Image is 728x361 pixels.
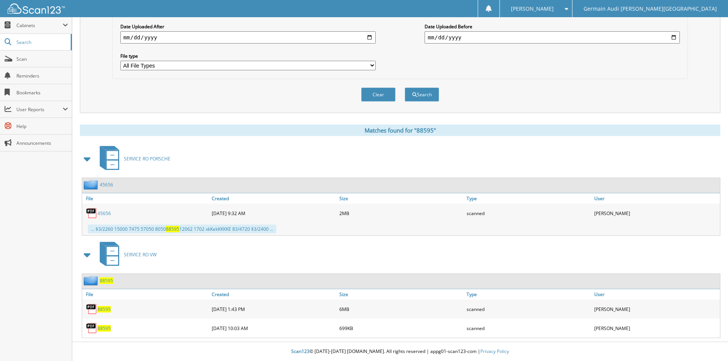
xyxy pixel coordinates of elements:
a: File [82,289,210,299]
div: [DATE] 9:32 AM [210,206,337,221]
a: User [592,289,720,299]
span: Cabinets [16,22,63,29]
a: Type [465,193,592,204]
img: folder2.png [84,180,100,189]
div: 2MB [337,206,465,221]
a: 88595 [97,306,111,312]
span: Bookmarks [16,89,68,96]
a: Created [210,289,337,299]
a: 88595 [97,325,111,332]
a: 45656 [97,210,111,217]
div: scanned [465,301,592,317]
div: [DATE] 10:03 AM [210,321,337,336]
a: Created [210,193,337,204]
label: File type [120,53,376,59]
label: Date Uploaded Before [425,23,680,30]
iframe: Chat Widget [690,324,728,361]
a: Privacy Policy [480,348,509,355]
a: 45656 [100,181,113,188]
span: SERVICE RO VW [124,251,157,258]
img: PDF.png [86,322,97,334]
span: Announcements [16,140,68,146]
div: 699KB [337,321,465,336]
a: File [82,193,210,204]
span: [PERSON_NAME] [511,6,554,11]
label: Date Uploaded After [120,23,376,30]
a: Size [337,193,465,204]
span: Scan [16,56,68,62]
span: 88595 [166,226,179,232]
div: © [DATE]-[DATE] [DOMAIN_NAME]. All rights reserved | appg01-scan123-com | [72,342,728,361]
input: start [120,31,376,44]
span: User Reports [16,106,63,113]
span: Scan123 [291,348,310,355]
img: folder2.png [84,276,100,285]
span: Help [16,123,68,130]
a: 88595 [100,277,113,284]
div: 6MB [337,301,465,317]
a: SERVICE RO VW [95,240,157,270]
a: SERVICE RO PORSCHE [95,144,170,174]
button: Search [405,87,439,102]
span: SERVICE RO PORSCHE [124,155,170,162]
div: scanned [465,321,592,336]
div: Matches found for "88595" [80,125,720,136]
img: PDF.png [86,303,97,315]
div: [DATE] 1:43 PM [210,301,337,317]
div: scanned [465,206,592,221]
span: Search [16,39,67,45]
a: User [592,193,720,204]
a: Type [465,289,592,299]
a: Size [337,289,465,299]
button: Clear [361,87,396,102]
input: end [425,31,680,44]
div: [PERSON_NAME] [592,206,720,221]
div: ... $3/2260 15000 7475 57050 8050 12062 1702 xkKekKKKKE 83/4720 $3/2400 ... [88,225,276,233]
span: Germain Audi [PERSON_NAME][GEOGRAPHIC_DATA] [584,6,717,11]
div: [PERSON_NAME] [592,321,720,336]
span: Reminders [16,73,68,79]
img: PDF.png [86,207,97,219]
img: scan123-logo-white.svg [8,3,65,14]
div: [PERSON_NAME] [592,301,720,317]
